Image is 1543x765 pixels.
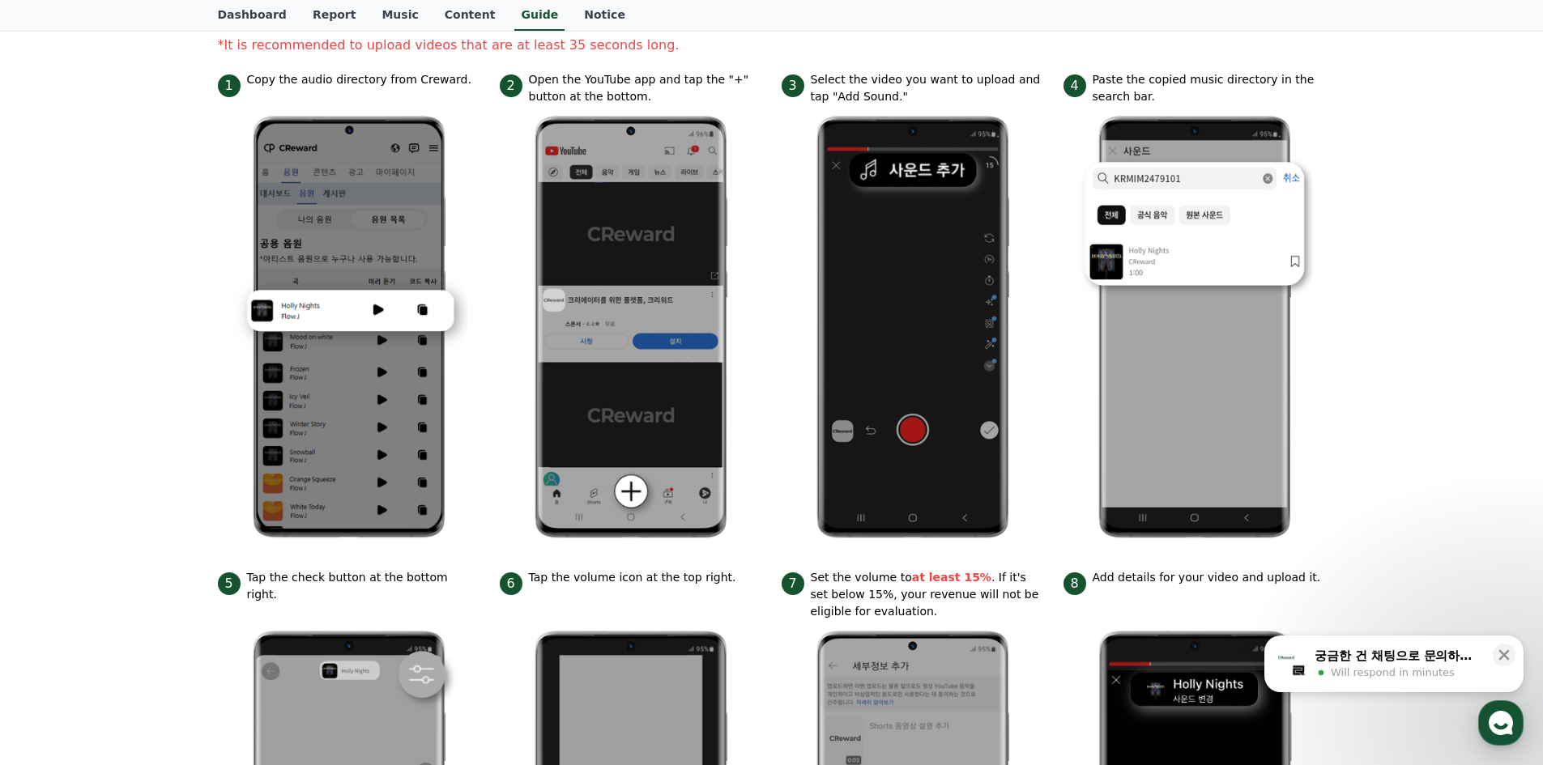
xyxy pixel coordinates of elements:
[218,74,241,97] span: 1
[529,569,736,586] p: Tap the volume icon at the top right.
[500,74,522,97] span: 2
[912,571,991,584] strong: at least 15%
[513,105,749,550] img: 2.png
[811,71,1044,105] p: Select the video you want to upload and tap "Add Sound."
[795,105,1031,550] img: 3.png
[1063,74,1086,97] span: 4
[218,572,241,595] span: 5
[811,569,1044,620] p: Set the volume to . If it's set below 15%, your revenue will not be eligible for evaluation.
[1093,71,1326,105] p: Paste the copied music directory in the search bar.
[782,572,804,595] span: 7
[218,36,1326,55] p: *It is recommended to upload videos that are at least 35 seconds long.
[209,513,311,554] a: Settings
[247,569,480,603] p: Tap the check button at the bottom right.
[41,538,70,550] span: Home
[1063,572,1086,595] span: 8
[1076,105,1313,550] img: 4.png
[782,74,804,97] span: 3
[134,538,182,551] span: Messages
[1093,569,1321,586] p: Add details for your video and upload it.
[247,71,471,88] p: Copy the audio directory from Creward.
[240,538,279,550] span: Settings
[5,513,107,554] a: Home
[529,71,762,105] p: Open the YouTube app and tap the "+" button at the bottom.
[107,513,209,554] a: Messages
[218,15,1326,32] h4: Process
[500,572,522,595] span: 6
[231,105,467,550] img: 1.png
